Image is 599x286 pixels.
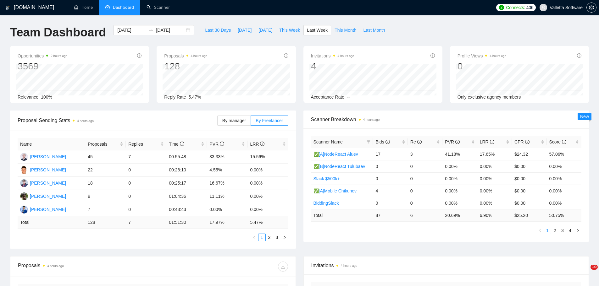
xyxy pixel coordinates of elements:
[20,180,66,185] a: DS[PERSON_NAME]
[247,177,288,190] td: 0.00%
[574,227,581,234] li: Next Page
[512,185,546,197] td: $0.00
[126,190,166,203] td: 0
[587,5,596,10] span: setting
[256,118,283,123] span: By Freelancer
[247,190,288,203] td: 0.00%
[166,216,207,229] td: 01:51:30
[360,25,388,35] button: Last Month
[18,52,67,60] span: Opportunities
[247,216,288,229] td: 5.47 %
[251,234,258,241] button: left
[147,5,170,10] a: searchScanner
[191,54,208,58] time: 4 hours ago
[566,227,574,234] li: 4
[363,118,380,121] time: 4 hours ago
[525,140,530,144] span: info-circle
[574,227,581,234] button: right
[166,203,207,216] td: 00:43:43
[166,164,207,177] td: 00:28:10
[273,234,281,241] li: 3
[373,185,408,197] td: 4
[113,5,134,10] span: Dashboard
[477,160,512,172] td: 0.00%
[458,52,507,60] span: Profile Views
[18,116,217,124] span: Proposal Sending Stats
[373,148,408,160] td: 17
[258,27,272,34] span: [DATE]
[547,148,581,160] td: 57.06%
[238,27,252,34] span: [DATE]
[552,227,558,234] a: 2
[85,203,126,216] td: 7
[373,197,408,209] td: 0
[77,119,94,123] time: 4 hours ago
[260,142,264,146] span: info-circle
[311,116,582,123] span: Scanner Breakdown
[536,227,544,234] li: Previous Page
[313,188,357,193] a: ✅[A]Mobile Chikunov
[166,150,207,164] td: 00:55:48
[18,138,85,150] th: Name
[20,167,66,172] a: DC[PERSON_NAME]
[477,185,512,197] td: 0.00%
[250,142,264,147] span: LRR
[30,166,66,173] div: [PERSON_NAME]
[477,197,512,209] td: 0.00%
[209,142,224,147] span: PVR
[567,227,574,234] a: 4
[549,139,566,144] span: Score
[506,4,525,11] span: Connects:
[442,148,477,160] td: 41.18%
[207,164,247,177] td: 4.55%
[20,192,28,200] img: MT
[347,94,350,100] span: --
[278,262,288,272] button: download
[220,142,224,146] span: info-circle
[512,148,546,160] td: $24.32
[373,209,408,221] td: 87
[313,152,358,157] a: ✅[A]NodeReact Aluev
[458,94,521,100] span: Only exclusive agency members
[207,216,247,229] td: 17.97 %
[252,235,256,239] span: left
[442,209,477,221] td: 20.69 %
[222,118,246,123] span: By manager
[311,209,373,221] td: Total
[281,234,288,241] button: right
[363,27,385,34] span: Last Month
[85,138,126,150] th: Proposals
[266,234,273,241] a: 2
[18,216,85,229] td: Total
[512,172,546,185] td: $0.00
[283,235,286,239] span: right
[148,28,153,33] span: swap-right
[499,5,504,10] img: upwork-logo.png
[126,216,166,229] td: 7
[126,138,166,150] th: Replies
[169,142,184,147] span: Time
[10,25,106,40] h1: Team Dashboard
[458,60,507,72] div: 0
[20,153,28,161] img: AA
[255,25,276,35] button: [DATE]
[430,53,435,58] span: info-circle
[137,53,141,58] span: info-circle
[541,5,546,10] span: user
[311,262,581,269] span: Invitations
[442,185,477,197] td: 0.00%
[85,150,126,164] td: 45
[30,206,66,213] div: [PERSON_NAME]
[313,164,365,169] a: ✅[B]NodeReact Tulubaev
[20,206,28,213] img: AC
[547,160,581,172] td: 0.00%
[477,209,512,221] td: 6.90 %
[88,141,119,148] span: Proposals
[279,27,300,34] span: This Week
[51,54,67,58] time: 2 hours ago
[303,25,331,35] button: Last Week
[365,137,372,147] span: filter
[455,140,460,144] span: info-circle
[591,265,598,270] span: 10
